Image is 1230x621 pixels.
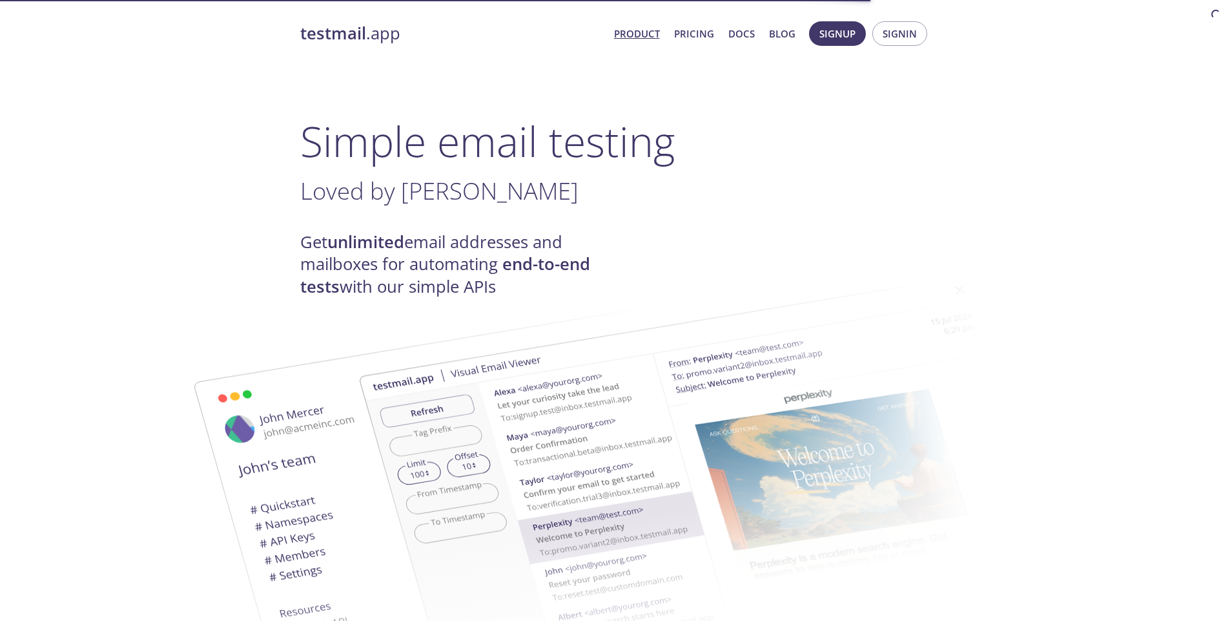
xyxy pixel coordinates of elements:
[883,25,917,42] span: Signin
[300,22,366,45] strong: testmail
[872,21,927,46] button: Signin
[674,25,714,42] a: Pricing
[614,25,660,42] a: Product
[300,116,930,166] h1: Simple email testing
[819,25,856,42] span: Signup
[769,25,795,42] a: Blog
[300,174,579,207] span: Loved by [PERSON_NAME]
[300,231,615,298] h4: Get email addresses and mailboxes for automating with our simple APIs
[809,21,866,46] button: Signup
[327,231,404,253] strong: unlimited
[728,25,755,42] a: Docs
[300,23,604,45] a: testmail.app
[300,253,590,297] strong: end-to-end tests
